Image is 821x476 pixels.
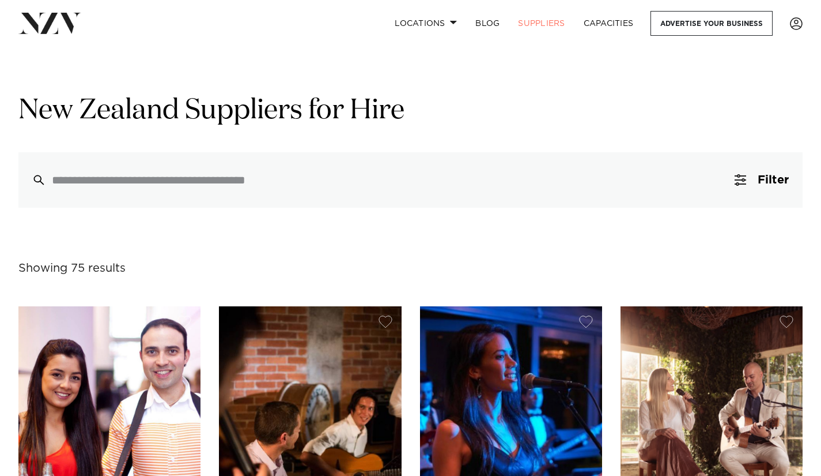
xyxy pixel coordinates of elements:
div: Showing 75 results [18,260,126,278]
a: SUPPLIERS [509,11,574,36]
a: Locations [385,11,466,36]
h1: New Zealand Suppliers for Hire [18,93,803,129]
span: Filter [758,174,789,186]
img: nzv-logo.png [18,13,81,33]
button: Filter [721,152,803,208]
a: Advertise your business [650,11,773,36]
a: BLOG [466,11,509,36]
a: Capacities [574,11,643,36]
